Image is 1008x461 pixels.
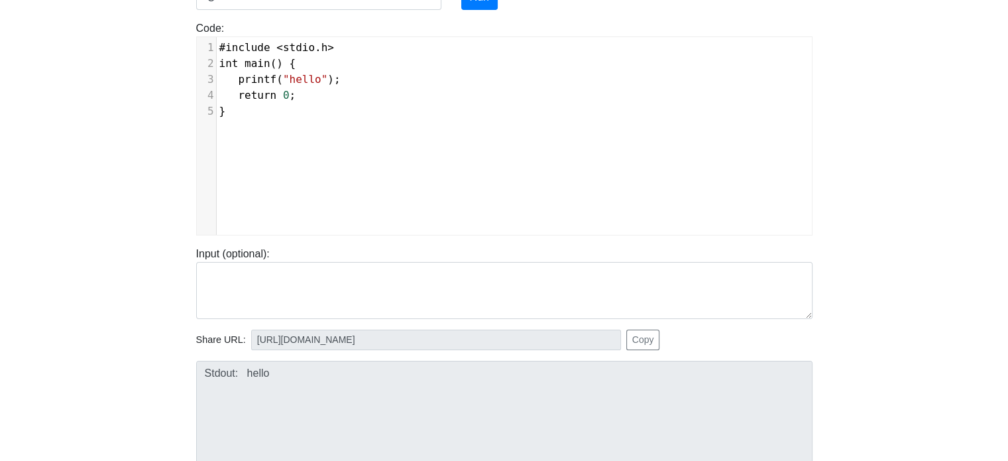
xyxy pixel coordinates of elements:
div: 2 [197,56,216,72]
span: . [219,41,335,54]
div: Input (optional): [186,246,822,319]
span: ( ); [219,73,341,86]
div: Code: [186,21,822,235]
span: < [276,41,283,54]
button: Copy [626,330,660,350]
span: ; [219,89,296,101]
div: 1 [197,40,216,56]
span: 0 [283,89,290,101]
span: h [321,41,328,54]
span: printf [238,73,276,86]
span: #include [219,41,270,54]
div: 5 [197,103,216,119]
span: "hello" [283,73,327,86]
span: Share URL: [196,333,246,348]
span: } [219,105,226,117]
span: > [327,41,334,54]
span: return [238,89,276,101]
input: No share available yet [251,330,621,350]
span: main [245,57,270,70]
div: 4 [197,88,216,103]
span: stdio [283,41,315,54]
span: () { [219,57,296,70]
span: int [219,57,239,70]
div: 3 [197,72,216,88]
